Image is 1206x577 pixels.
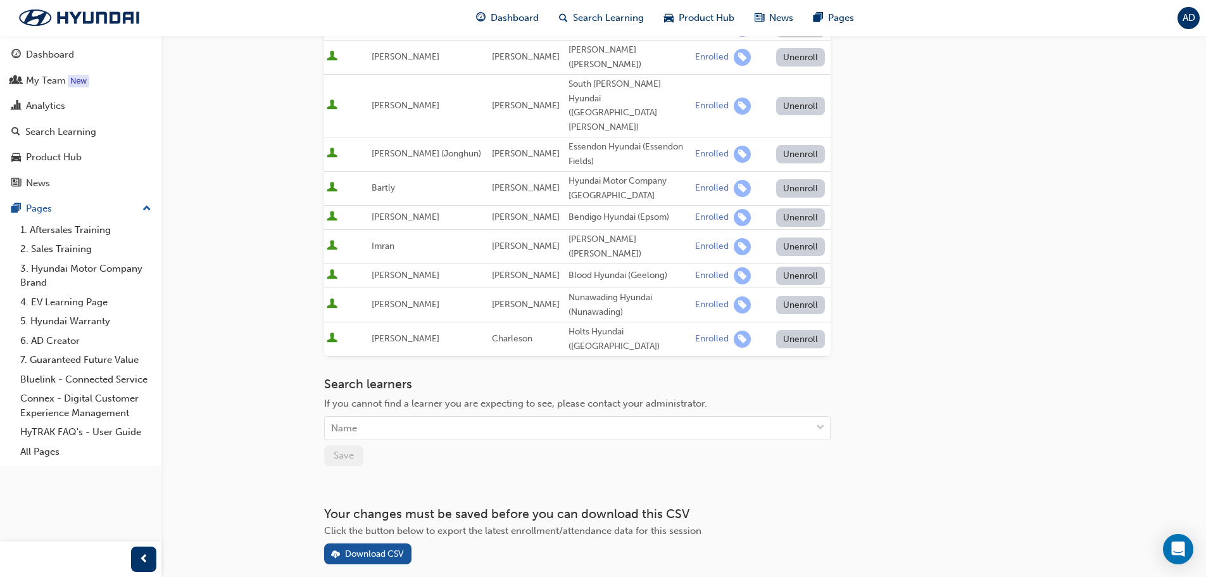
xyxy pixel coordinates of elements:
[15,239,156,259] a: 2. Sales Training
[327,333,337,345] span: User is active
[26,73,66,88] div: My Team
[5,94,156,118] a: Analytics
[776,97,826,115] button: Unenroll
[492,212,560,222] span: [PERSON_NAME]
[828,11,854,25] span: Pages
[734,209,751,226] span: learningRecordVerb_ENROLL-icon
[744,5,803,31] a: news-iconNews
[5,43,156,67] a: Dashboard
[324,398,707,409] span: If you cannot find a learner you are expecting to see, please contact your administrator.
[26,201,52,216] div: Pages
[372,333,439,344] span: [PERSON_NAME]
[492,100,560,111] span: [PERSON_NAME]
[372,182,395,193] span: Bartly
[803,5,864,31] a: pages-iconPages
[324,525,701,536] span: Click the button below to export the latest enrollment/attendance data for this session
[11,127,20,138] span: search-icon
[776,179,826,198] button: Unenroll
[11,101,21,112] span: chart-icon
[776,267,826,285] button: Unenroll
[695,333,729,345] div: Enrolled
[6,4,152,31] img: Trak
[139,552,149,567] span: prev-icon
[372,51,439,62] span: [PERSON_NAME]
[5,69,156,92] a: My Team
[568,140,690,168] div: Essendon Hyundai (Essendon Fields)
[776,208,826,227] button: Unenroll
[568,325,690,353] div: Holts Hyundai ([GEOGRAPHIC_DATA])
[664,10,674,26] span: car-icon
[776,48,826,67] button: Unenroll
[327,182,337,194] span: User is active
[568,43,690,72] div: [PERSON_NAME] ([PERSON_NAME])
[573,11,644,25] span: Search Learning
[11,152,21,163] span: car-icon
[1183,11,1195,25] span: AD
[491,11,539,25] span: Dashboard
[1163,534,1193,564] div: Open Intercom Messenger
[734,331,751,348] span: learningRecordVerb_ENROLL-icon
[327,240,337,253] span: User is active
[734,98,751,115] span: learningRecordVerb_ENROLL-icon
[695,100,729,112] div: Enrolled
[734,146,751,163] span: learningRecordVerb_ENROLL-icon
[327,298,337,311] span: User is active
[492,182,560,193] span: [PERSON_NAME]
[492,148,560,159] span: [PERSON_NAME]
[345,548,404,559] div: Download CSV
[5,197,156,220] button: Pages
[549,5,654,31] a: search-iconSearch Learning
[11,203,21,215] span: pages-icon
[695,51,729,63] div: Enrolled
[15,220,156,240] a: 1. Aftersales Training
[26,176,50,191] div: News
[68,75,89,87] div: Tooltip anchor
[769,11,793,25] span: News
[327,269,337,282] span: User is active
[695,270,729,282] div: Enrolled
[327,148,337,160] span: User is active
[327,99,337,112] span: User is active
[568,269,690,283] div: Blood Hyundai (Geelong)
[559,10,568,26] span: search-icon
[654,5,744,31] a: car-iconProduct Hub
[476,10,486,26] span: guage-icon
[776,145,826,163] button: Unenroll
[334,450,354,461] span: Save
[466,5,549,31] a: guage-iconDashboard
[15,370,156,390] a: Bluelink - Connected Service
[26,48,74,62] div: Dashboard
[15,422,156,442] a: HyTRAK FAQ's - User Guide
[372,270,439,281] span: [PERSON_NAME]
[324,445,363,466] button: Save
[5,172,156,195] a: News
[15,293,156,312] a: 4. EV Learning Page
[11,178,21,189] span: news-icon
[15,350,156,370] a: 7. Guaranteed Future Value
[695,148,729,160] div: Enrolled
[776,330,826,348] button: Unenroll
[492,51,560,62] span: [PERSON_NAME]
[568,232,690,261] div: [PERSON_NAME] ([PERSON_NAME])
[324,543,411,564] button: Download CSV
[695,212,729,224] div: Enrolled
[372,100,439,111] span: [PERSON_NAME]
[11,75,21,87] span: people-icon
[734,296,751,314] span: learningRecordVerb_ENROLL-icon
[5,120,156,144] a: Search Learning
[568,210,690,225] div: Bendigo Hyundai (Epsom)
[26,99,65,113] div: Analytics
[372,212,439,222] span: [PERSON_NAME]
[734,49,751,66] span: learningRecordVerb_ENROLL-icon
[1178,7,1200,29] button: AD
[695,299,729,311] div: Enrolled
[327,211,337,224] span: User is active
[816,420,825,436] span: down-icon
[327,51,337,63] span: User is active
[11,49,21,61] span: guage-icon
[813,10,823,26] span: pages-icon
[695,241,729,253] div: Enrolled
[15,389,156,422] a: Connex - Digital Customer Experience Management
